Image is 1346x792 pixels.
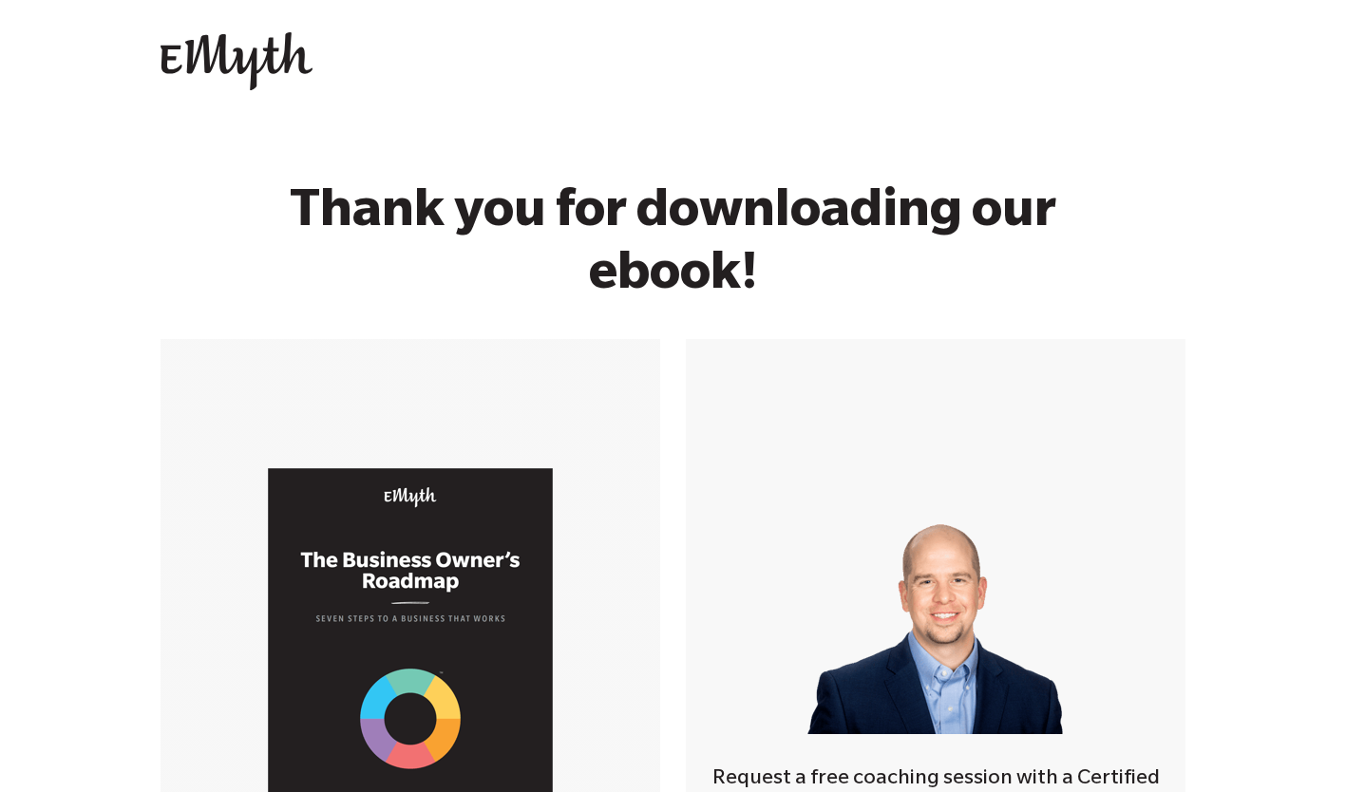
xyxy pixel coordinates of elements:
[218,185,1129,311] h1: Thank you for downloading our ebook!
[799,488,1072,734] img: Smart-business-coach.png
[1251,701,1346,792] iframe: Chat Widget
[161,32,313,91] img: EMyth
